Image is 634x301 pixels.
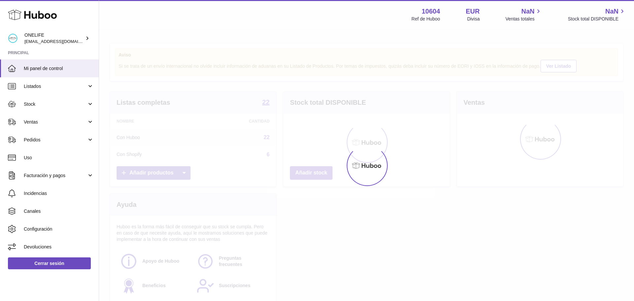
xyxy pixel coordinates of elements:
[605,7,618,16] span: NaN
[24,65,94,72] span: Mi panel de control
[506,16,542,22] span: Ventas totales
[466,7,480,16] strong: EUR
[24,172,87,179] span: Facturación y pagos
[24,244,94,250] span: Devoluciones
[24,226,94,232] span: Configuración
[521,7,535,16] span: NaN
[411,16,440,22] div: Ref de Huboo
[24,155,94,161] span: Uso
[24,101,87,107] span: Stock
[24,32,84,45] div: ONELIFE
[568,7,626,22] a: NaN Stock total DISPONIBLE
[467,16,480,22] div: Divisa
[568,16,626,22] span: Stock total DISPONIBLE
[8,33,18,43] img: internalAdmin-10604@internal.huboo.com
[422,7,440,16] strong: 10604
[24,39,97,44] span: [EMAIL_ADDRESS][DOMAIN_NAME]
[24,137,87,143] span: Pedidos
[506,7,542,22] a: NaN Ventas totales
[24,119,87,125] span: Ventas
[24,208,94,214] span: Canales
[24,83,87,90] span: Listados
[8,257,91,269] a: Cerrar sesión
[24,190,94,197] span: Incidencias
